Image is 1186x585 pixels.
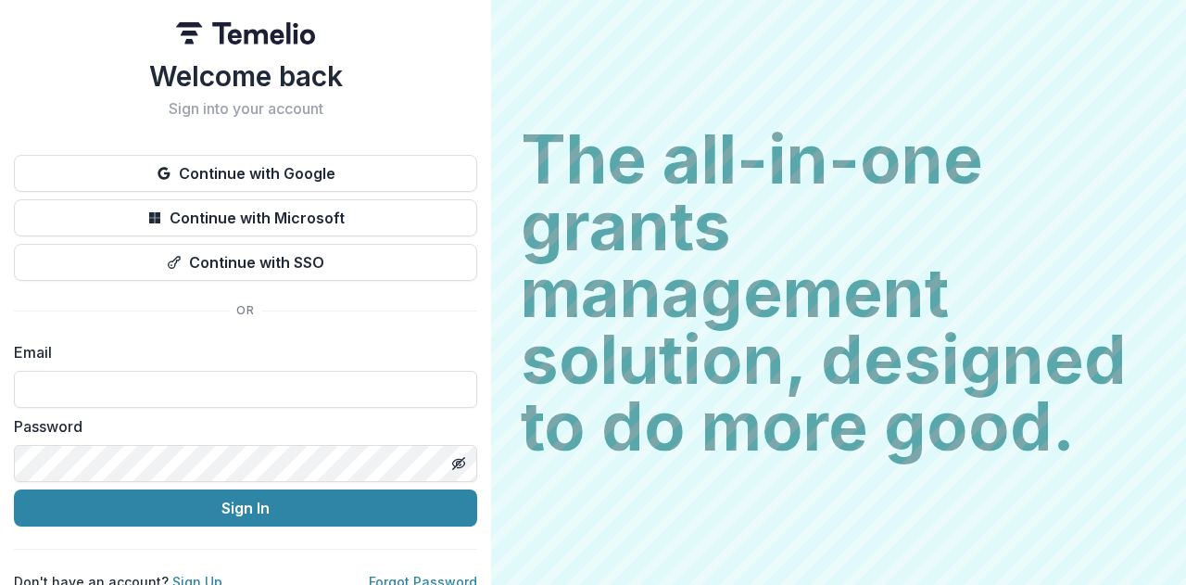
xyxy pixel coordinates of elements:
[176,22,315,45] img: Temelio
[14,415,466,438] label: Password
[444,449,473,478] button: Toggle password visibility
[14,341,466,363] label: Email
[14,490,477,527] button: Sign In
[14,244,477,281] button: Continue with SSO
[14,155,477,192] button: Continue with Google
[14,100,477,118] h2: Sign into your account
[14,59,477,93] h1: Welcome back
[14,199,477,236] button: Continue with Microsoft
